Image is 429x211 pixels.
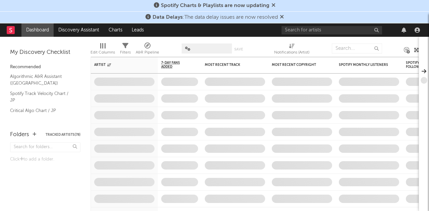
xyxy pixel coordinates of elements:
span: 7-Day Fans Added [161,61,188,69]
div: A&R Pipeline [136,40,159,60]
div: Filters [120,40,131,60]
a: Critical Algo Chart / JP [10,107,74,114]
input: Search for artists [282,26,382,34]
input: Search... [332,43,382,54]
div: A&R Pipeline [136,48,159,57]
div: Spotify Monthly Listeners [339,63,389,67]
div: Click to add a folder. [10,155,80,164]
span: Data Delays [152,15,183,20]
a: Dashboard [21,23,54,37]
div: Notifications (Artist) [274,48,309,57]
span: Dismiss [271,3,275,8]
div: Edit Columns [90,48,115,57]
div: Most Recent Track [205,63,255,67]
a: Charts [104,23,127,37]
span: : The data delay issues are now resolved [152,15,278,20]
span: Dismiss [280,15,284,20]
a: Shazam Top 200 / JP [10,118,74,125]
div: Notifications (Artist) [274,40,309,60]
button: Tracked Artists(78) [46,133,80,136]
div: Edit Columns [90,40,115,60]
a: Discovery Assistant [54,23,104,37]
button: Save [234,47,243,51]
div: Artist [94,63,144,67]
div: Filters [120,48,131,57]
span: Spotify Charts & Playlists are now updating [161,3,269,8]
div: Recommended [10,63,80,71]
a: Spotify Track Velocity Chart / JP [10,90,74,104]
a: Leads [127,23,148,37]
a: Algorithmic A&R Assistant ([GEOGRAPHIC_DATA]) [10,73,74,87]
div: Most Recent Copyright [272,63,322,67]
div: Folders [10,131,29,139]
input: Search for folders... [10,142,80,152]
div: My Discovery Checklist [10,48,80,57]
